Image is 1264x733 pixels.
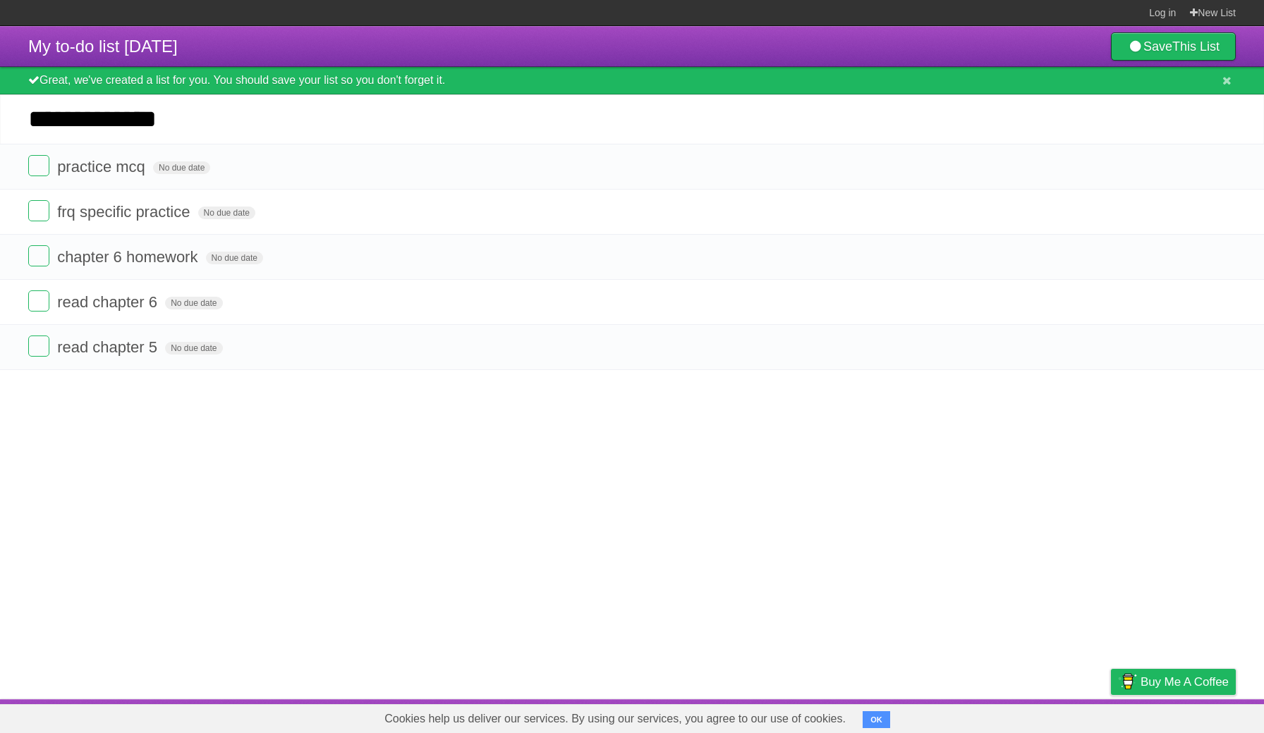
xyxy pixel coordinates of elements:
a: Terms [1045,703,1076,729]
span: No due date [165,297,222,309]
span: read chapter 5 [57,338,161,356]
span: No due date [153,161,210,174]
a: About [923,703,953,729]
span: My to-do list [DATE] [28,37,178,56]
span: practice mcq [57,158,149,175]
a: Buy me a coffee [1111,669,1236,695]
a: Privacy [1093,703,1129,729]
label: Done [28,290,49,312]
label: Done [28,155,49,176]
label: Done [28,200,49,221]
label: Done [28,335,49,357]
label: Done [28,245,49,266]
a: Developers [970,703,1027,729]
button: OK [863,711,890,728]
span: Cookies help us deliver our services. By using our services, you agree to our use of cookies. [370,705,860,733]
span: chapter 6 homework [57,248,201,266]
span: No due date [206,252,263,264]
span: No due date [198,207,255,219]
a: Suggest a feature [1147,703,1236,729]
span: frq specific practice [57,203,193,221]
span: read chapter 6 [57,293,161,311]
img: Buy me a coffee [1118,670,1137,694]
span: Buy me a coffee [1141,670,1229,694]
a: SaveThis List [1111,32,1236,61]
b: This List [1172,39,1220,54]
span: No due date [165,342,222,355]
